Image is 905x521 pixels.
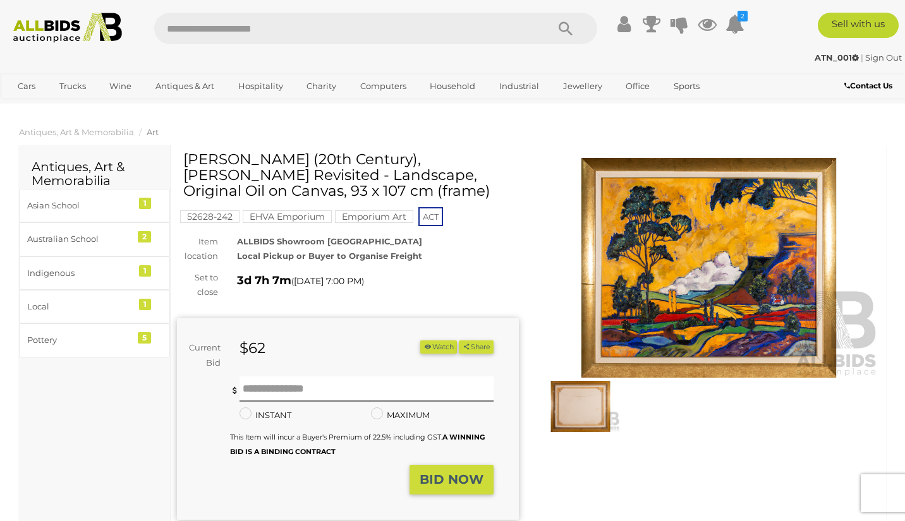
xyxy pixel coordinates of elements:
b: A WINNING BID IS A BINDING CONTRACT [230,433,485,456]
a: Hospitality [230,76,291,97]
a: Australian School 2 [19,222,170,256]
b: Contact Us [844,81,892,90]
img: Allbids.com.au [7,13,128,43]
a: Computers [352,76,415,97]
strong: ATN_001 [815,52,859,63]
span: [DATE] 7:00 PM [294,275,361,287]
a: Art [147,127,159,137]
a: 52628-242 [180,212,240,222]
a: Contact Us [844,79,896,93]
mark: EHVA Emporium [243,210,332,223]
div: 1 [139,265,151,277]
a: Indigenous 1 [19,256,170,290]
a: EHVA Emporium [243,212,332,222]
img: Artist Unknown (20th Century), Van Gogh Revisited - Landscape, Original Oil on Canvas, 93 x 107 c... [538,158,880,378]
a: 2 [726,13,744,35]
button: Search [534,13,597,44]
a: Charity [298,76,344,97]
div: Set to close [167,270,228,300]
a: Antiques, Art & Memorabilia [19,127,134,137]
a: Industrial [491,76,547,97]
a: Office [617,76,658,97]
a: Jewellery [555,76,610,97]
div: Australian School [27,232,131,246]
span: | [861,52,863,63]
img: Artist Unknown (20th Century), Van Gogh Revisited - Landscape, Original Oil on Canvas, 93 x 107 c... [541,381,620,432]
strong: ALLBIDS Showroom [GEOGRAPHIC_DATA] [237,236,422,246]
a: Local 1 [19,290,170,323]
div: 1 [139,198,151,209]
a: Emporium Art [335,212,413,222]
a: Household [422,76,483,97]
mark: 52628-242 [180,210,240,223]
div: 1 [139,299,151,310]
button: Watch [420,340,457,354]
span: ( ) [291,276,364,286]
li: Watch this item [420,340,457,354]
strong: Local Pickup or Buyer to Organise Freight [237,251,422,261]
h2: Antiques, Art & Memorabilia [32,160,157,188]
div: Pottery [27,333,131,347]
a: Cars [9,76,44,97]
div: 2 [138,231,151,243]
label: MAXIMUM [371,408,430,422]
a: Pottery 5 [19,323,170,357]
a: Wine [101,76,140,97]
i: 2 [738,11,748,21]
strong: 3d 7h 7m [237,273,291,287]
a: Trucks [51,76,94,97]
a: Sports [665,76,708,97]
a: Sign Out [865,52,902,63]
div: Item location [167,234,228,264]
small: This Item will incur a Buyer's Premium of 22.5% including GST. [230,433,485,456]
mark: Emporium Art [335,210,413,223]
div: Asian School [27,198,131,213]
div: Indigenous [27,266,131,280]
div: 5 [138,332,151,344]
label: INSTANT [240,408,291,422]
h1: [PERSON_NAME] (20th Century), [PERSON_NAME] Revisited - Landscape, Original Oil on Canvas, 93 x 1... [183,152,516,200]
a: Asian School 1 [19,189,170,222]
button: Share [459,340,494,354]
strong: BID NOW [420,472,483,487]
div: Current Bid [177,340,230,370]
strong: $62 [240,339,265,357]
a: [GEOGRAPHIC_DATA] [9,97,116,117]
a: Antiques & Art [147,76,222,97]
button: BID NOW [410,465,494,494]
span: ACT [418,207,443,226]
a: Sell with us [818,13,899,38]
a: ATN_001 [815,52,861,63]
div: Local [27,299,131,314]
